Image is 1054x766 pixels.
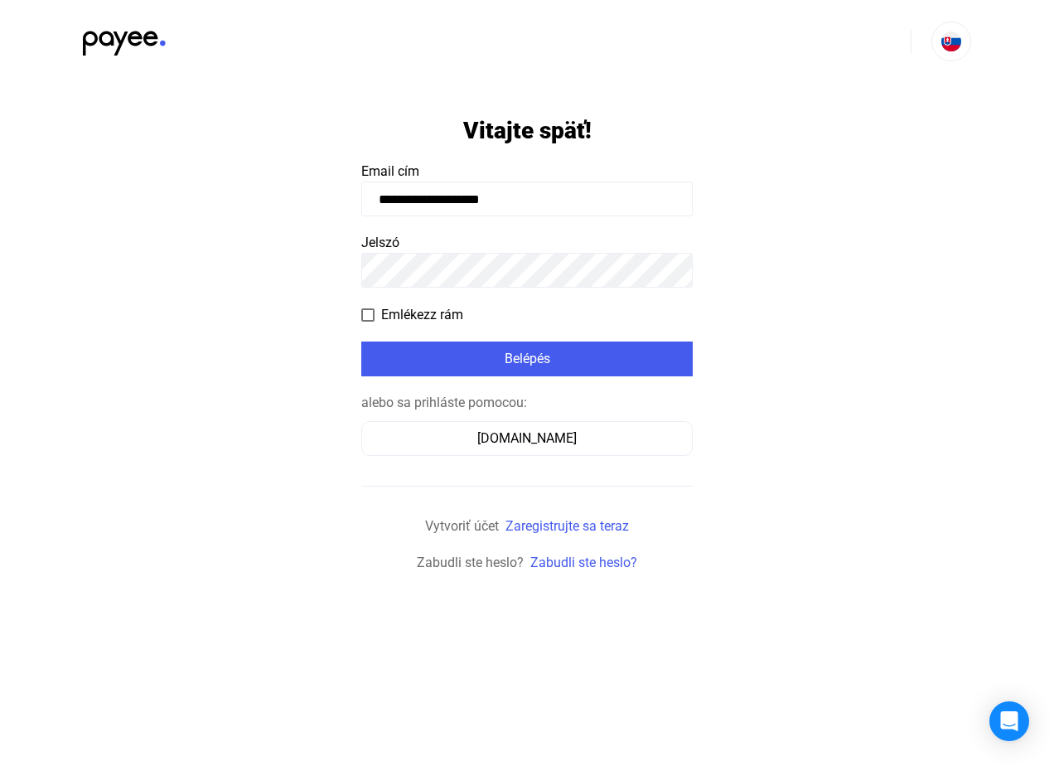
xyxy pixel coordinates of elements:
a: Zaregistrujte sa teraz [505,518,629,534]
a: [DOMAIN_NAME] [361,430,693,446]
img: SK [941,32,961,51]
span: Emlékezz rám [381,305,463,325]
span: Jelszó [361,235,399,250]
button: SK [931,22,971,61]
div: [DOMAIN_NAME] [367,429,687,448]
div: Belépés [366,349,688,369]
div: alebo sa prihláste pomocou: [361,393,693,413]
h1: Vitajte späť! [463,116,592,145]
img: black-payee-blue-dot.svg [83,22,166,56]
div: Open Intercom Messenger [989,701,1029,741]
span: Zabudli ste heslo? [417,555,524,570]
span: Email cím [361,163,419,179]
span: Vytvoriť účet [425,518,499,534]
button: [DOMAIN_NAME] [361,421,693,456]
a: Zabudli ste heslo? [530,555,637,570]
button: Belépés [361,342,693,376]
